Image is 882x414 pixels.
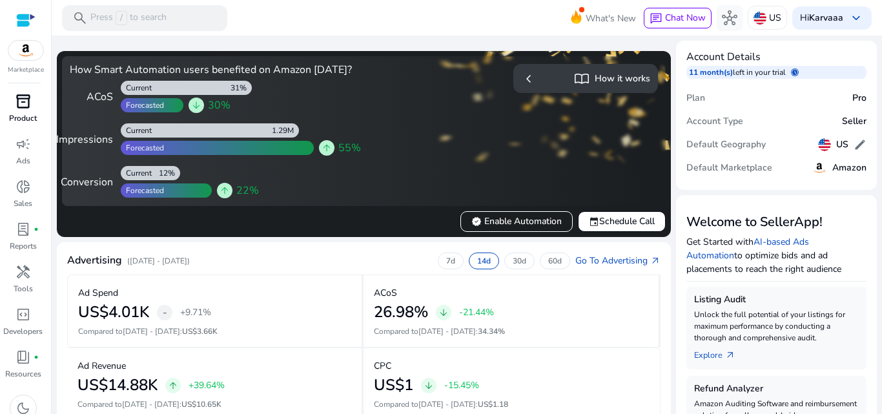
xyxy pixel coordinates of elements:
[374,326,648,337] p: Compared to :
[818,138,831,151] img: us.svg
[689,67,733,78] p: 11 month(s)
[665,12,706,24] span: Chat Now
[14,198,32,209] p: Sales
[123,326,180,336] span: [DATE] - [DATE]
[121,100,164,110] div: Forecasted
[521,71,537,87] span: chevron_left
[446,256,455,266] p: 7d
[374,376,413,395] h2: US$1
[589,216,599,227] span: event
[322,143,332,153] span: arrow_upward
[15,307,31,322] span: code_blocks
[686,140,766,150] h5: Default Geography
[78,326,351,337] p: Compared to :
[163,305,167,320] span: -
[15,136,31,152] span: campaign
[478,326,505,336] span: 34.34%
[14,283,33,295] p: Tools
[121,168,152,178] div: Current
[90,11,167,25] p: Press to search
[574,71,590,87] span: import_contacts
[438,307,449,318] span: arrow_downward
[272,125,299,136] div: 1.29M
[694,344,746,362] a: Explorearrow_outward
[231,83,252,93] div: 31%
[189,381,225,390] p: +39.64%
[769,6,781,29] p: US
[34,227,39,232] span: fiber_manual_record
[589,214,655,228] span: Schedule Call
[208,98,231,113] span: 30%
[717,5,743,31] button: hub
[812,160,827,176] img: amazon.svg
[733,67,791,78] p: left in your trial
[9,112,37,124] p: Product
[586,7,636,30] span: What's New
[34,355,39,360] span: fiber_manual_record
[8,65,44,75] p: Marketplace
[471,214,562,228] span: Enable Automation
[418,399,476,409] span: [DATE] - [DATE]
[460,211,573,232] button: verifiedEnable Automation
[70,64,358,76] h4: How Smart Automation users benefited on Amazon [DATE]?
[595,74,650,85] h5: How it works
[418,326,476,336] span: [DATE] - [DATE]
[338,140,361,156] span: 55%
[686,116,743,127] h5: Account Type
[78,286,118,300] p: Ad Spend
[127,255,190,267] p: ([DATE] - [DATE])
[852,93,867,104] h5: Pro
[694,295,859,305] h5: Listing Audit
[78,303,149,322] h2: US$4.01K
[686,235,867,276] p: Get Started with to optimize bids and ad placements to reach the right audience
[3,326,43,337] p: Developers
[548,256,562,266] p: 60d
[16,155,30,167] p: Ads
[70,89,113,105] div: ACoS
[644,8,712,28] button: chatChat Now
[725,350,735,360] span: arrow_outward
[800,14,843,23] p: Hi
[842,116,867,127] h5: Seller
[10,240,37,252] p: Reports
[374,303,428,322] h2: 26.98%
[374,398,649,410] p: Compared to :
[67,254,122,267] h4: Advertising
[5,368,41,380] p: Resources
[854,138,867,151] span: edit
[754,12,766,25] img: us.svg
[650,256,661,266] span: arrow_outward
[722,10,737,26] span: hub
[121,125,152,136] div: Current
[72,10,88,26] span: search
[686,236,809,262] a: AI-based Ads Automation
[15,94,31,109] span: inventory_2
[220,185,230,196] span: arrow_upward
[459,308,494,317] p: -21.44%
[77,376,158,395] h2: US$14.88K
[121,185,164,196] div: Forecasted
[181,399,221,409] span: US$10.65K
[374,359,391,373] p: CPC
[121,83,152,93] div: Current
[832,163,867,174] h5: Amazon
[578,211,666,232] button: eventSchedule Call
[477,256,491,266] p: 14d
[15,222,31,237] span: lab_profile
[116,11,127,25] span: /
[374,286,397,300] p: ACoS
[77,398,351,410] p: Compared to :
[70,174,113,190] div: Conversion
[513,256,526,266] p: 30d
[694,309,859,344] p: Unlock the full potential of your listings for maximum performance by conducting a thorough and c...
[444,381,479,390] p: -15.45%
[15,179,31,194] span: donut_small
[180,308,211,317] p: +9.71%
[15,264,31,280] span: handyman
[191,100,201,110] span: arrow_downward
[686,51,867,63] h4: Account Details
[694,384,859,395] h5: Refund Analyzer
[122,399,179,409] span: [DATE] - [DATE]
[471,216,482,227] span: verified
[236,183,259,198] span: 22%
